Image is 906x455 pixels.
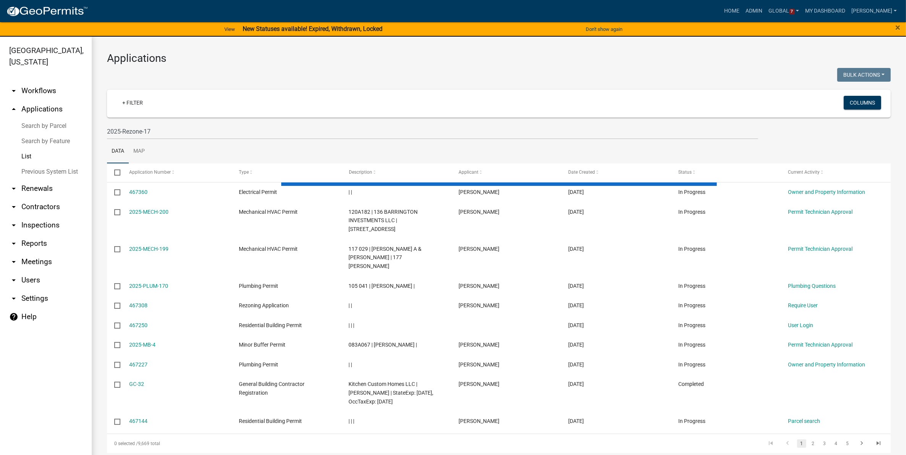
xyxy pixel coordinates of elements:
[349,418,355,424] span: | | |
[9,105,18,114] i: arrow_drop_up
[349,361,352,368] span: | |
[788,302,818,308] a: Require User
[788,418,820,424] a: Parcel search
[569,381,584,387] span: 08/21/2025
[239,246,298,252] span: Mechanical HVAC Permit
[107,124,758,139] input: Search for applications
[678,342,705,348] span: In Progress
[349,169,372,175] span: Description
[569,189,584,195] span: 08/21/2025
[678,283,705,289] span: In Progress
[459,302,499,308] span: Angela Waldroup
[561,163,671,182] datatable-header-cell: Date Created
[569,342,584,348] span: 08/21/2025
[569,361,584,368] span: 08/21/2025
[569,246,584,252] span: 08/21/2025
[107,139,129,164] a: Data
[842,437,853,450] li: page 5
[871,439,886,448] a: go to last page
[781,163,891,182] datatable-header-cell: Current Activity
[678,302,705,308] span: In Progress
[122,163,232,182] datatable-header-cell: Application Number
[116,96,149,110] a: + Filter
[459,169,478,175] span: Applicant
[239,381,305,396] span: General Building Contractor Registration
[796,437,807,450] li: page 1
[232,163,342,182] datatable-header-cell: Type
[802,4,848,18] a: My Dashboard
[349,246,422,269] span: 117 029 | KALEY LYNN A & KEVIN P | 177 Rockville Raod
[107,52,891,65] h3: Applications
[788,169,820,175] span: Current Activity
[239,283,278,289] span: Plumbing Permit
[349,189,352,195] span: | |
[459,361,499,368] span: Luciano Villarreal
[129,418,147,424] a: 467144
[788,361,865,368] a: Owner and Property Information
[671,163,781,182] datatable-header-cell: Status
[221,23,238,35] a: View
[678,322,705,328] span: In Progress
[459,342,499,348] span: Matt Bacon
[129,302,147,308] a: 467308
[9,257,18,266] i: arrow_drop_down
[788,322,814,328] a: User Login
[349,322,355,328] span: | | |
[239,209,298,215] span: Mechanical HVAC Permit
[819,437,830,450] li: page 3
[243,25,382,32] strong: New Statuses available! Expired, Withdrawn, Locked
[459,246,499,252] span: Haden Wilson
[9,202,18,211] i: arrow_drop_down
[239,169,249,175] span: Type
[9,276,18,285] i: arrow_drop_down
[843,439,852,448] a: 5
[788,246,853,252] a: Permit Technician Approval
[349,381,434,405] span: Kitchen Custom Homes LLC | Stephen Kitchen | StateExp: 06/30/2026, OccTaxExp: 12/31/2025
[788,342,853,348] a: Permit Technician Approval
[569,302,584,308] span: 08/21/2025
[678,189,705,195] span: In Progress
[239,322,302,328] span: Residential Building Permit
[789,9,795,15] span: 7
[895,23,900,32] button: Close
[129,283,168,289] a: 2025-PLUM-170
[341,163,451,182] datatable-header-cell: Description
[349,302,352,308] span: | |
[820,439,829,448] a: 3
[780,439,795,448] a: go to previous page
[349,342,417,348] span: 083A067 | Matt Bacon |
[766,4,802,18] a: Global7
[9,86,18,95] i: arrow_drop_down
[569,209,584,215] span: 08/21/2025
[844,96,881,110] button: Columns
[459,418,499,424] span: Robert Harris
[349,209,418,232] span: 120A182 | 136 BARRINGTON INVESTMENTS LLC | 354 Pine Street Lane
[9,294,18,303] i: arrow_drop_down
[459,189,499,195] span: Mimoza Fetai
[9,312,18,321] i: help
[239,418,302,424] span: Residential Building Permit
[848,4,900,18] a: [PERSON_NAME]
[459,381,499,387] span: Stephen Kitchen
[807,437,819,450] li: page 2
[830,437,842,450] li: page 4
[129,139,149,164] a: Map
[854,439,869,448] a: go to next page
[743,4,766,18] a: Admin
[895,22,900,33] span: ×
[569,169,595,175] span: Date Created
[678,246,705,252] span: In Progress
[129,381,144,387] a: GC-32
[129,209,169,215] a: 2025-MECH-200
[129,322,147,328] a: 467250
[239,361,278,368] span: Plumbing Permit
[129,361,147,368] a: 467227
[114,441,138,446] span: 0 selected /
[107,163,122,182] datatable-header-cell: Select
[809,439,818,448] a: 2
[678,361,705,368] span: In Progress
[129,246,169,252] a: 2025-MECH-199
[107,434,418,453] div: 9,669 total
[239,342,285,348] span: Minor Buffer Permit
[349,283,415,289] span: 105 041 | Jason Grimes |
